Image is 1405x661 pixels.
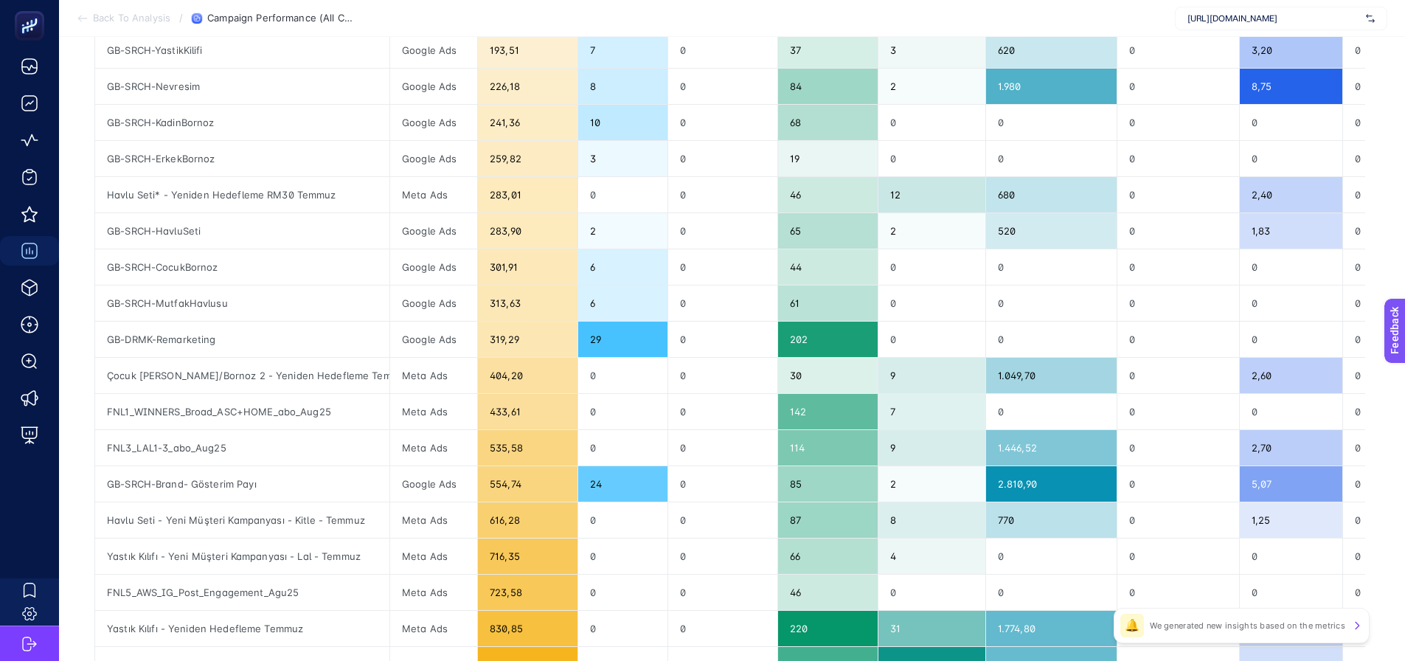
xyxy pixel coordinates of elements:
[478,466,577,502] div: 554,74
[668,213,777,249] div: 0
[1240,539,1342,574] div: 0
[986,358,1117,393] div: 1.049,70
[478,575,577,610] div: 723,58
[878,322,985,357] div: 0
[1240,249,1342,285] div: 0
[9,4,56,16] span: Feedback
[578,539,667,574] div: 0
[986,32,1117,68] div: 620
[1117,502,1239,538] div: 0
[478,394,577,429] div: 433,61
[1120,614,1144,637] div: 🔔
[1240,141,1342,176] div: 0
[1117,539,1239,574] div: 0
[1117,69,1239,104] div: 0
[578,105,667,140] div: 10
[95,141,389,176] div: GB-SRCH-ErkekBornoz
[878,32,985,68] div: 3
[778,611,878,646] div: 220
[478,430,577,466] div: 535,58
[390,611,477,646] div: Meta Ads
[668,105,777,140] div: 0
[878,213,985,249] div: 2
[95,322,389,357] div: GB-DRMK-Remarketing
[878,177,985,212] div: 12
[1117,575,1239,610] div: 0
[95,249,389,285] div: GB-SRCH-CocukBornoz
[878,502,985,538] div: 8
[1240,213,1342,249] div: 1,83
[578,141,667,176] div: 3
[1240,32,1342,68] div: 3,20
[1117,466,1239,502] div: 0
[778,213,878,249] div: 65
[578,575,667,610] div: 0
[1240,358,1342,393] div: 2,60
[778,141,878,176] div: 19
[778,177,878,212] div: 46
[1117,430,1239,466] div: 0
[778,32,878,68] div: 37
[668,69,777,104] div: 0
[878,430,985,466] div: 9
[878,611,985,646] div: 31
[986,466,1117,502] div: 2.810,90
[878,249,985,285] div: 0
[478,177,577,212] div: 283,01
[986,69,1117,104] div: 1.980
[207,13,355,24] span: Campaign Performance (All Channel)
[1240,466,1342,502] div: 5,07
[778,430,878,466] div: 114
[668,358,777,393] div: 0
[578,32,667,68] div: 7
[986,575,1117,610] div: 0
[95,394,389,429] div: FNL1_WINNERS_Broad_ASC+HOME_abo_Aug25
[986,430,1117,466] div: 1.446,52
[668,539,777,574] div: 0
[390,575,477,610] div: Meta Ads
[1117,322,1239,357] div: 0
[668,285,777,321] div: 0
[95,105,389,140] div: GB-SRCH-KadinBornoz
[1240,69,1342,104] div: 8,75
[986,322,1117,357] div: 0
[778,69,878,104] div: 84
[1240,322,1342,357] div: 0
[668,611,777,646] div: 0
[986,177,1117,212] div: 680
[878,285,985,321] div: 0
[878,466,985,502] div: 2
[668,249,777,285] div: 0
[1240,394,1342,429] div: 0
[478,358,577,393] div: 404,20
[95,358,389,393] div: Çocuk [PERSON_NAME]/Bornoz 2 - Yeniden Hedefleme Temmuz
[778,105,878,140] div: 68
[878,141,985,176] div: 0
[1117,32,1239,68] div: 0
[95,611,389,646] div: Yastık Kılıfı - Yeniden Hedefleme Temmuz
[778,502,878,538] div: 87
[390,358,477,393] div: Meta Ads
[1187,13,1360,24] span: [URL][DOMAIN_NAME]
[95,502,389,538] div: Havlu Seti - Yeni Müşteri Kampanyası - Kitle - Temmuz
[986,611,1117,646] div: 1.774,80
[1366,11,1375,26] img: svg%3e
[390,177,477,212] div: Meta Ads
[95,32,389,68] div: GB-SRCH-YastikKilifi
[878,575,985,610] div: 0
[478,141,577,176] div: 259,82
[986,502,1117,538] div: 770
[478,539,577,574] div: 716,35
[668,502,777,538] div: 0
[778,285,878,321] div: 61
[986,249,1117,285] div: 0
[1240,285,1342,321] div: 0
[986,213,1117,249] div: 520
[1240,502,1342,538] div: 1,25
[878,539,985,574] div: 4
[778,358,878,393] div: 30
[578,466,667,502] div: 24
[478,69,577,104] div: 226,18
[668,430,777,466] div: 0
[95,69,389,104] div: GB-SRCH-Nevresim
